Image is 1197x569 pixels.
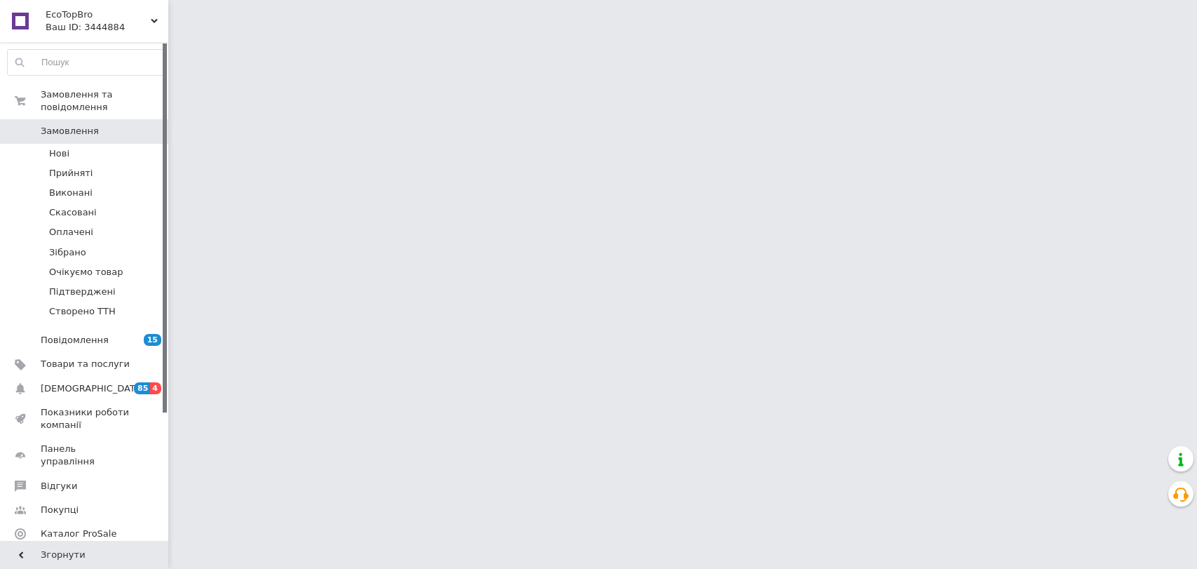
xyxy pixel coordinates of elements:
[134,382,150,394] span: 85
[41,480,77,493] span: Відгуки
[41,125,99,138] span: Замовлення
[41,528,116,540] span: Каталог ProSale
[49,226,93,239] span: Оплачені
[41,382,144,395] span: [DEMOGRAPHIC_DATA]
[41,358,130,370] span: Товари та послуги
[49,246,86,259] span: Зібрано
[46,8,151,21] span: EcoTopBro
[41,88,168,114] span: Замовлення та повідомлення
[49,286,116,298] span: Підтверджені
[144,334,161,346] span: 15
[150,382,161,394] span: 4
[49,305,116,318] span: Створено ТТН
[8,50,165,75] input: Пошук
[41,443,130,468] span: Панель управління
[49,206,97,219] span: Скасовані
[49,266,123,279] span: Очікуємо товар
[41,334,109,347] span: Повідомлення
[49,147,69,160] span: Нові
[46,21,168,34] div: Ваш ID: 3444884
[41,406,130,431] span: Показники роботи компанії
[49,187,93,199] span: Виконані
[49,167,93,180] span: Прийняті
[41,504,79,516] span: Покупці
